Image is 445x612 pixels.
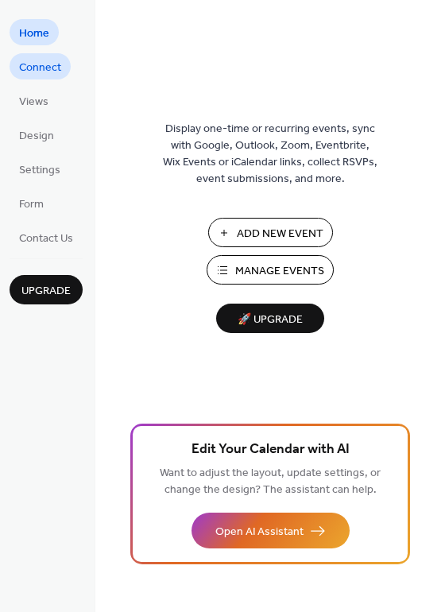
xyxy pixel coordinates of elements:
button: Add New Event [208,218,333,247]
span: Edit Your Calendar with AI [192,439,350,461]
span: Connect [19,60,61,76]
span: Display one-time or recurring events, sync with Google, Outlook, Zoom, Eventbrite, Wix Events or ... [163,121,377,188]
a: Views [10,87,58,114]
span: Open AI Assistant [215,524,304,540]
a: Design [10,122,64,148]
a: Home [10,19,59,45]
a: Connect [10,53,71,79]
a: Contact Us [10,224,83,250]
button: Open AI Assistant [192,513,350,548]
span: Manage Events [235,263,324,280]
button: Upgrade [10,275,83,304]
button: 🚀 Upgrade [216,304,324,333]
a: Settings [10,156,70,182]
span: Settings [19,162,60,179]
span: 🚀 Upgrade [226,309,315,331]
span: Want to adjust the layout, update settings, or change the design? The assistant can help. [160,463,381,501]
span: Upgrade [21,283,71,300]
span: Form [19,196,44,213]
span: Views [19,94,48,110]
button: Manage Events [207,255,334,285]
span: Add New Event [237,226,323,242]
span: Contact Us [19,230,73,247]
span: Home [19,25,49,42]
span: Design [19,128,54,145]
a: Form [10,190,53,216]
